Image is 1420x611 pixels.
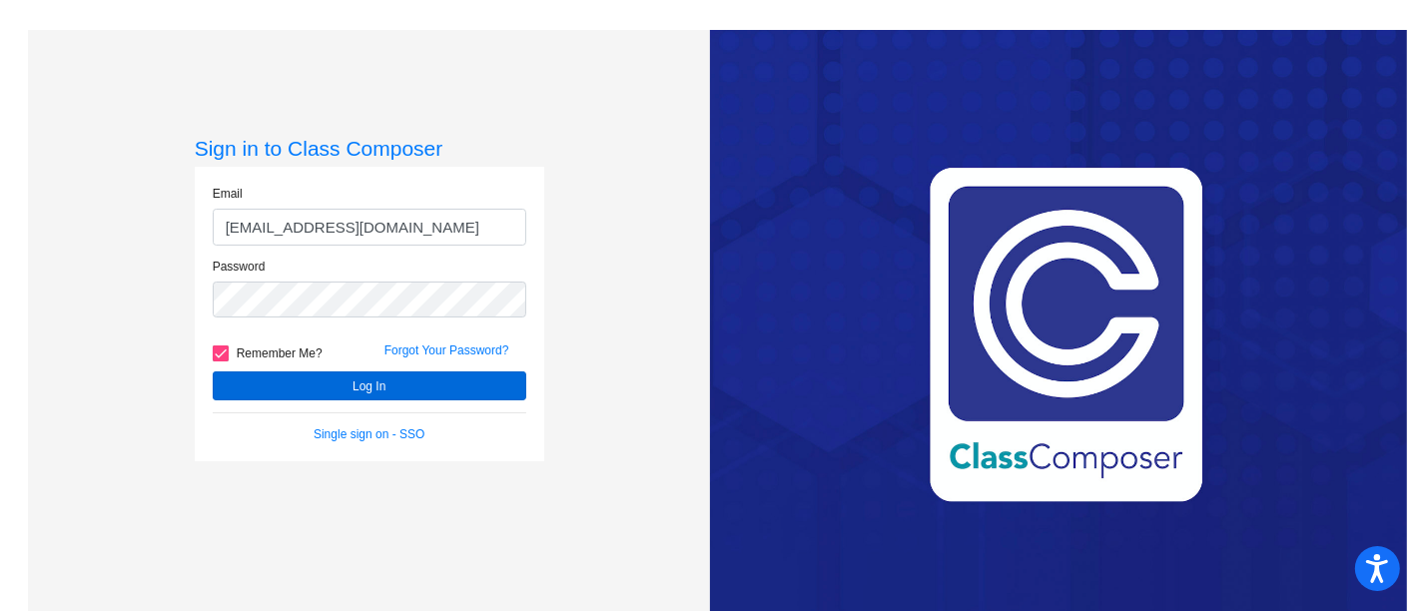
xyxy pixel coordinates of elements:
span: Remember Me? [237,341,323,365]
label: Email [213,185,243,203]
a: Single sign on - SSO [314,427,424,441]
label: Password [213,258,266,276]
h3: Sign in to Class Composer [195,136,544,161]
button: Log In [213,371,526,400]
a: Forgot Your Password? [384,343,509,357]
